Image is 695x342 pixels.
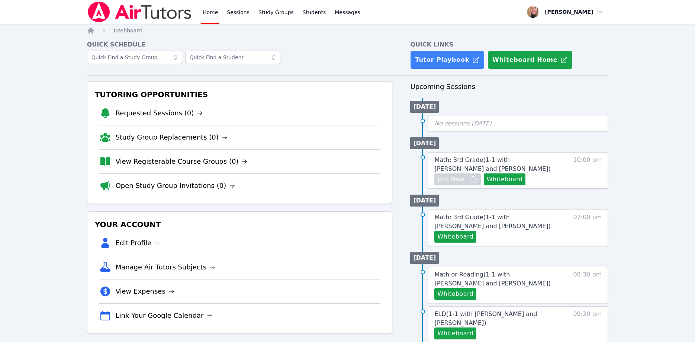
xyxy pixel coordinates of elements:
nav: Breadcrumb [87,27,608,34]
span: Join Now [437,175,464,184]
span: Math or Reading ( 1-1 with [PERSON_NAME] and [PERSON_NAME] ) [434,271,550,287]
span: Dashboard [114,28,142,33]
li: [DATE] [410,101,439,113]
a: View Registerable Course Groups (0) [116,156,248,167]
button: Whiteboard [434,231,476,243]
a: Math: 3rd Grade(1-1 with [PERSON_NAME] and [PERSON_NAME]) [434,213,560,231]
h4: Quick Links [410,40,608,49]
li: [DATE] [410,252,439,264]
a: Tutor Playbook [410,51,485,69]
button: Whiteboard [434,288,476,300]
a: Dashboard [114,27,142,34]
li: [DATE] [410,137,439,149]
a: Requested Sessions (0) [116,108,203,118]
a: Math or Reading(1-1 with [PERSON_NAME] and [PERSON_NAME]) [434,270,560,288]
span: Math: 3rd Grade ( 1-1 with [PERSON_NAME] and [PERSON_NAME] ) [434,214,550,230]
h3: Tutoring Opportunities [93,88,386,101]
input: Quick Find a Student [185,51,280,64]
h4: Quick Schedule [87,40,393,49]
h3: Upcoming Sessions [410,81,608,92]
a: View Expenses [116,286,174,297]
a: Manage Air Tutors Subjects [116,262,216,272]
span: ELD ( 1-1 with [PERSON_NAME] and [PERSON_NAME] ) [434,310,537,326]
span: 07:00 pm [573,213,602,243]
a: Edit Profile [116,238,161,248]
input: Quick Find a Study Group [87,51,182,64]
span: Messages [335,9,360,16]
span: No sessions [DATE] [434,120,492,127]
button: Whiteboard Home [488,51,573,69]
button: Join Now [434,173,480,185]
button: Whiteboard [484,173,526,185]
span: 10:00 pm [573,156,602,185]
h3: Your Account [93,218,386,231]
a: Open Study Group Invitations (0) [116,180,235,191]
span: Math: 3rd Grade ( 1-1 with [PERSON_NAME] and [PERSON_NAME] ) [434,156,550,172]
a: ELD(1-1 with [PERSON_NAME] and [PERSON_NAME]) [434,310,560,327]
span: 08:30 pm [573,270,602,300]
img: Air Tutors [87,1,192,22]
a: Study Group Replacements (0) [116,132,228,143]
a: Link Your Google Calendar [116,310,213,321]
a: Math: 3rd Grade(1-1 with [PERSON_NAME] and [PERSON_NAME]) [434,156,560,173]
button: Whiteboard [434,327,476,339]
li: [DATE] [410,195,439,207]
span: 09:30 pm [573,310,602,339]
